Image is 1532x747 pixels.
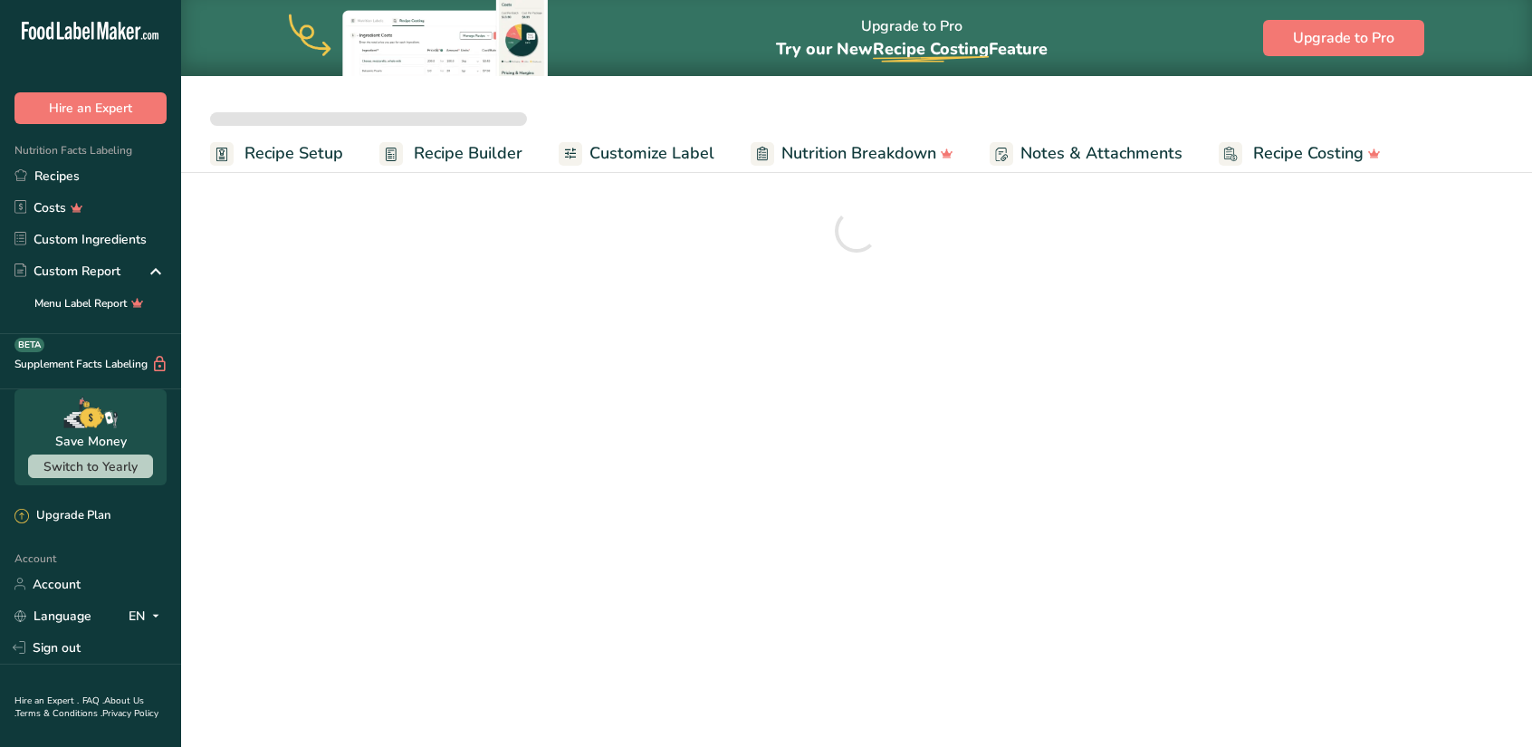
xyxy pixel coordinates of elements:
[414,141,522,166] span: Recipe Builder
[15,707,102,720] a: Terms & Conditions .
[210,133,343,174] a: Recipe Setup
[776,38,1048,60] span: Try our New Feature
[1253,141,1364,166] span: Recipe Costing
[873,38,989,60] span: Recipe Costing
[14,262,120,281] div: Custom Report
[14,92,167,124] button: Hire an Expert
[14,694,79,707] a: Hire an Expert .
[55,432,127,451] div: Save Money
[776,1,1048,76] div: Upgrade to Pro
[244,141,343,166] span: Recipe Setup
[28,455,153,478] button: Switch to Yearly
[14,338,44,352] div: BETA
[129,605,167,627] div: EN
[1020,141,1183,166] span: Notes & Attachments
[82,694,104,707] a: FAQ .
[1293,27,1394,49] span: Upgrade to Pro
[559,133,714,174] a: Customize Label
[43,458,138,475] span: Switch to Yearly
[781,141,936,166] span: Nutrition Breakdown
[589,141,714,166] span: Customize Label
[14,694,144,720] a: About Us .
[102,707,158,720] a: Privacy Policy
[1219,133,1381,174] a: Recipe Costing
[1263,20,1424,56] button: Upgrade to Pro
[990,133,1183,174] a: Notes & Attachments
[379,133,522,174] a: Recipe Builder
[14,600,91,632] a: Language
[751,133,953,174] a: Nutrition Breakdown
[14,507,110,525] div: Upgrade Plan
